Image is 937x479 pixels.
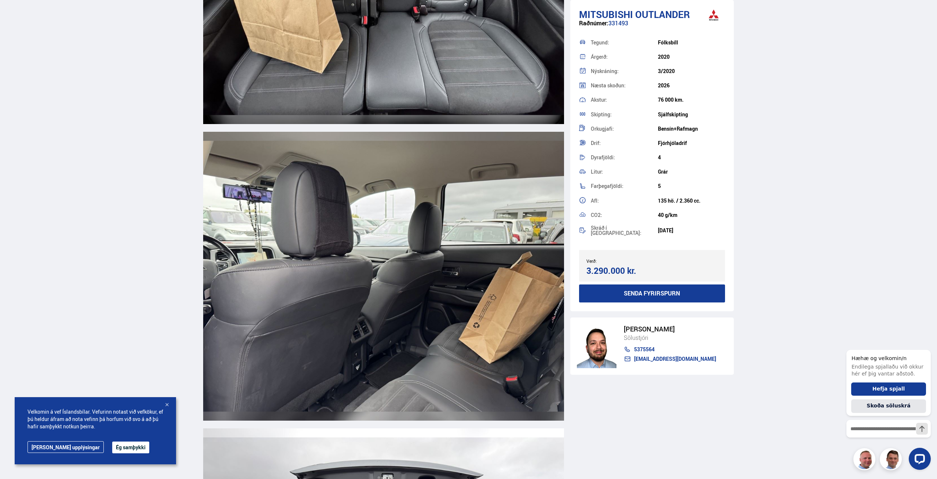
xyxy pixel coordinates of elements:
div: Árgerð: [591,54,658,59]
div: Drif: [591,141,658,146]
div: 76 000 km. [658,97,725,103]
div: 2020 [658,54,725,60]
div: Bensín+Rafmagn [658,126,725,132]
div: Verð: [586,258,652,264]
div: Akstur: [591,97,658,102]
div: 5 [658,183,725,189]
div: Grár [658,169,725,175]
button: Senda fyrirspurn [579,284,725,302]
div: [DATE] [658,228,725,233]
div: 331493 [579,20,725,34]
div: Skráð í [GEOGRAPHIC_DATA]: [591,225,658,236]
div: Nýskráning: [591,69,658,74]
div: [PERSON_NAME] [624,325,716,333]
div: 3/2020 [658,68,725,74]
span: Velkomin á vef Íslandsbílar. Vefurinn notast við vefkökur, ef þú heldur áfram að nota vefinn þá h... [28,408,163,430]
img: nhp88E3Fdnt1Opn2.png [577,324,616,368]
div: Sjálfskipting [658,112,725,117]
div: 4 [658,155,725,160]
div: Fólksbíll [658,40,725,46]
iframe: LiveChat chat widget [841,336,934,476]
div: Afl: [591,198,658,203]
div: 135 hö. / 2.360 cc. [658,198,725,204]
div: CO2: [591,213,658,218]
div: 40 g/km [658,212,725,218]
a: [PERSON_NAME] upplýsingar [28,441,104,453]
div: Næsta skoðun: [591,83,658,88]
span: Mitsubishi [579,8,633,21]
a: 5375564 [624,346,716,352]
div: 2026 [658,83,725,88]
a: [EMAIL_ADDRESS][DOMAIN_NAME] [624,356,716,362]
div: Tegund: [591,40,658,45]
div: Dyrafjöldi: [591,155,658,160]
div: Fjórhjóladrif [658,140,725,146]
div: Farþegafjöldi: [591,184,658,189]
span: Raðnúmer: [579,19,608,27]
button: Ég samþykki [112,442,149,453]
img: brand logo [699,4,728,26]
span: Outlander [635,8,690,21]
div: Litur: [591,169,658,174]
div: 3.290.000 kr. [586,266,650,276]
img: 3650747.jpeg [203,132,564,421]
div: Sölustjóri [624,333,716,342]
div: Skipting: [591,112,658,117]
div: Orkugjafi: [591,126,658,131]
